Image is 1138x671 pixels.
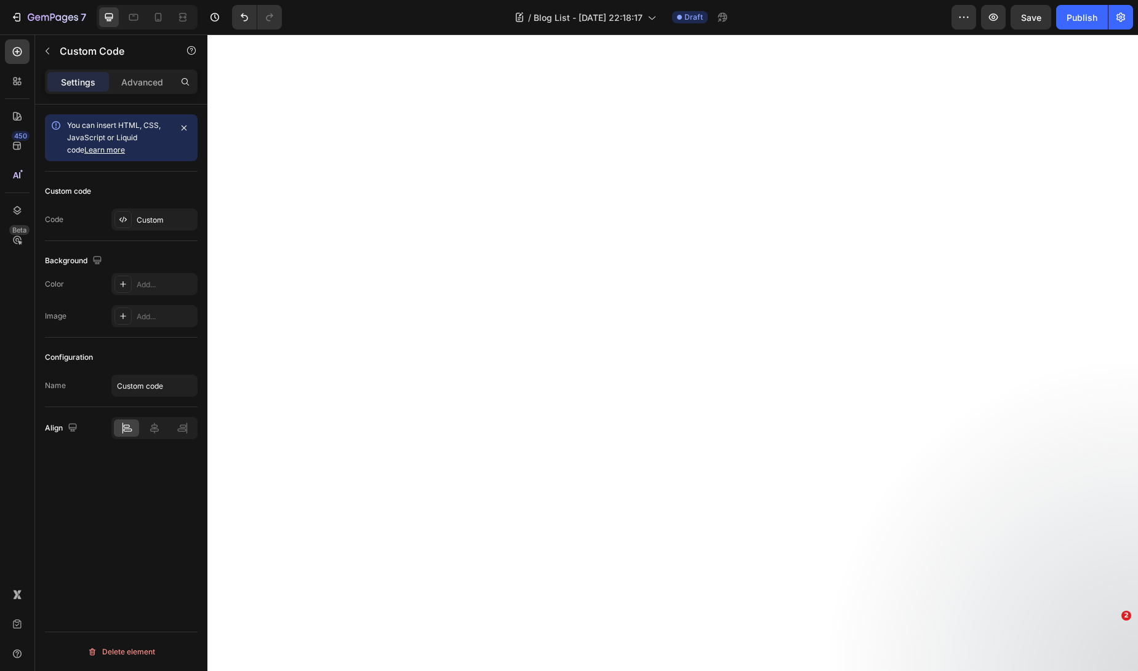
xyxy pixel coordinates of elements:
[84,145,125,154] a: Learn more
[45,352,93,363] div: Configuration
[684,12,703,23] span: Draft
[45,214,63,225] div: Code
[137,311,194,322] div: Add...
[1011,5,1051,30] button: Save
[45,253,105,269] div: Background
[87,645,155,659] div: Delete element
[60,44,164,58] p: Custom Code
[67,121,161,154] span: You can insert HTML, CSS, JavaScript or Liquid code
[45,420,80,437] div: Align
[5,5,92,30] button: 7
[1067,11,1097,24] div: Publish
[1056,5,1108,30] button: Publish
[1021,12,1041,23] span: Save
[137,215,194,226] div: Custom
[45,279,64,290] div: Color
[9,225,30,235] div: Beta
[137,279,194,290] div: Add...
[1121,611,1131,621] span: 2
[121,76,163,89] p: Advanced
[45,642,198,662] button: Delete element
[45,311,66,322] div: Image
[207,34,1138,671] iframe: Design area
[1096,629,1126,659] iframe: Intercom live chat
[528,11,531,24] span: /
[12,131,30,141] div: 450
[232,5,282,30] div: Undo/Redo
[61,76,95,89] p: Settings
[81,10,86,25] p: 7
[45,186,91,197] div: Custom code
[534,11,643,24] span: Blog List - [DATE] 22:18:17
[45,380,66,391] div: Name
